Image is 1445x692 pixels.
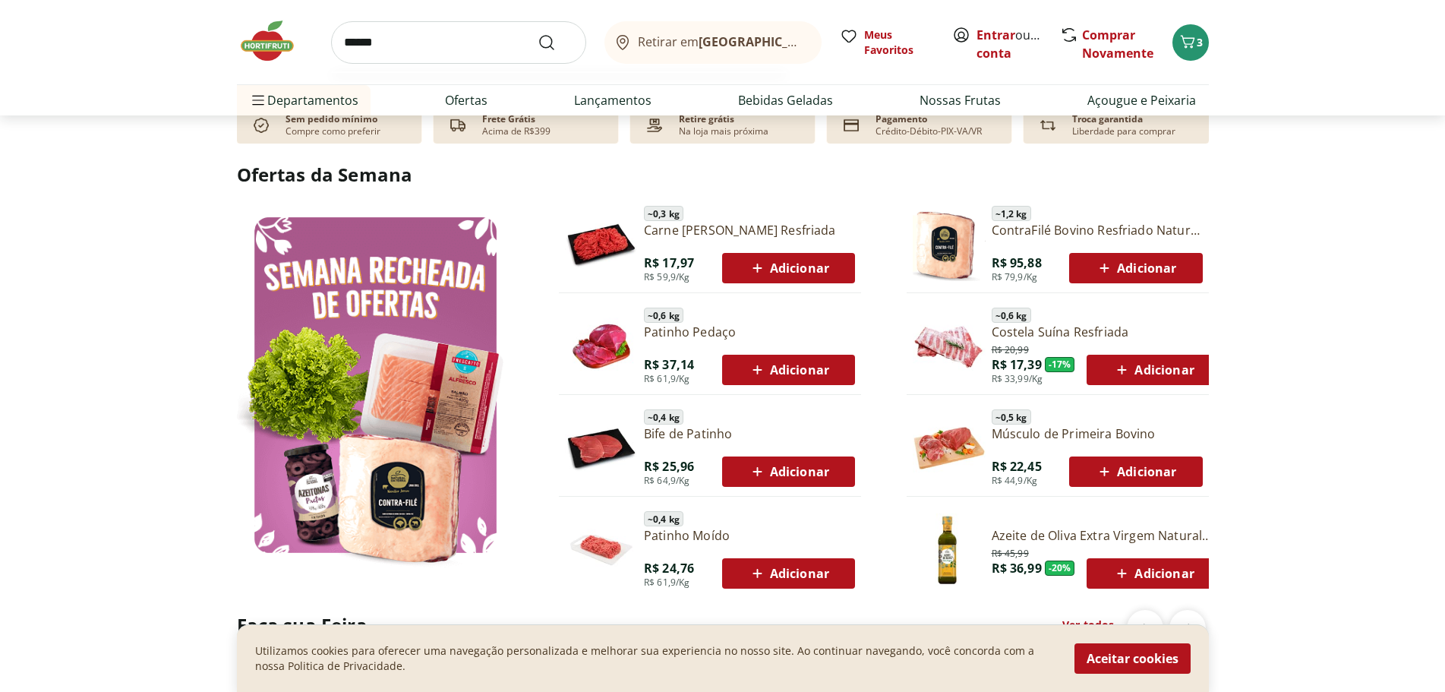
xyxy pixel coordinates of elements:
img: card [839,113,863,137]
span: R$ 37,14 [644,356,694,373]
p: Utilizamos cookies para oferecer uma navegação personalizada e melhorar sua experiencia no nosso ... [255,643,1056,674]
span: Retirar em [638,35,806,49]
button: Adicionar [1069,253,1202,283]
img: Patinho Moído [565,513,638,586]
button: next [1169,610,1206,646]
h2: Ofertas da Semana [237,162,1209,188]
button: previous [1127,610,1163,646]
a: Criar conta [976,27,1060,62]
span: ~ 0,6 kg [644,308,683,323]
b: [GEOGRAPHIC_DATA]/[GEOGRAPHIC_DATA] [699,33,954,50]
button: Adicionar [722,355,855,385]
button: Adicionar [1069,457,1202,487]
a: Carne [PERSON_NAME] Resfriada [644,222,855,239]
img: Costela Suína Resfriada [913,310,986,383]
p: Na loja mais próxima [679,125,768,137]
p: Troca garantida [1072,113,1143,125]
button: Retirar em[GEOGRAPHIC_DATA]/[GEOGRAPHIC_DATA] [604,21,822,64]
img: Bife de Patinho [565,412,638,485]
span: R$ 17,97 [644,254,694,271]
a: Bebidas Geladas [738,91,833,109]
span: R$ 61,9/Kg [644,373,690,385]
span: ~ 0,4 kg [644,511,683,526]
a: Patinho Pedaço [644,324,855,340]
p: Acima de R$399 [482,125,551,137]
span: Adicionar [748,564,829,583]
span: Adicionar [1112,361,1194,379]
span: ou [976,26,1044,62]
a: Comprar Novamente [1082,27,1153,62]
a: ContraFilé Bovino Resfriado Natural Da Terra [992,222,1203,239]
a: Açougue e Peixaria [1087,91,1196,109]
span: - 17 % [1045,357,1075,372]
img: Músculo de Primeira Bovino [913,412,986,485]
p: Sem pedido mínimo [286,113,377,125]
img: Azeite de Oliva Extra Virgem Natural da Terra 500ml [913,513,986,586]
span: ~ 0,4 kg [644,409,683,425]
span: ~ 0,6 kg [992,308,1031,323]
img: Hortifruti [237,18,313,64]
span: Adicionar [748,259,829,277]
a: Nossas Frutas [920,91,1001,109]
button: Adicionar [1087,558,1219,589]
span: Departamentos [249,82,358,118]
span: R$ 36,99 [992,560,1042,577]
span: R$ 44,9/Kg [992,475,1038,487]
a: Ver todos [1062,618,1114,633]
span: R$ 59,9/Kg [644,271,690,283]
a: Patinho Moído [644,527,855,544]
span: Adicionar [1112,564,1194,583]
p: Pagamento [876,113,927,125]
img: Patinho Pedaço [565,310,638,383]
span: R$ 22,45 [992,458,1042,475]
span: ~ 0,5 kg [992,409,1031,425]
span: R$ 45,99 [992,545,1029,560]
a: Costela Suína Resfriada [992,324,1220,340]
a: Músculo de Primeira Bovino [992,425,1203,442]
img: Devolução [1036,113,1060,137]
h2: Faça sua Feira [237,613,368,637]
span: R$ 25,96 [644,458,694,475]
button: Adicionar [722,558,855,589]
a: Entrar [976,27,1015,43]
span: Adicionar [1095,259,1176,277]
img: payment [642,113,667,137]
button: Aceitar cookies [1074,643,1191,674]
span: R$ 33,99/Kg [992,373,1043,385]
button: Adicionar [722,457,855,487]
p: Liberdade para comprar [1072,125,1175,137]
button: Menu [249,82,267,118]
span: R$ 20,99 [992,341,1029,356]
span: R$ 24,76 [644,560,694,577]
span: Adicionar [748,361,829,379]
img: Carne Moída Bovina Resfriada [565,208,638,281]
img: truck [446,113,470,137]
p: Crédito-Débito-PIX-VA/VR [876,125,982,137]
button: Adicionar [1087,355,1219,385]
span: R$ 95,88 [992,254,1042,271]
span: ~ 0,3 kg [644,206,683,221]
span: Adicionar [748,463,829,481]
span: ~ 1,2 kg [992,206,1031,221]
img: check [249,113,273,137]
a: Lançamentos [574,91,652,109]
a: Azeite de Oliva Extra Virgem Natural Da Terra 500ml [992,527,1220,544]
span: R$ 17,39 [992,356,1042,373]
img: Ver todos [237,200,514,570]
button: Submit Search [538,33,574,52]
p: Retire grátis [679,113,734,125]
input: search [331,21,586,64]
p: Compre como preferir [286,125,380,137]
span: R$ 79,9/Kg [992,271,1038,283]
a: Meus Favoritos [840,27,934,58]
span: R$ 64,9/Kg [644,475,690,487]
span: Meus Favoritos [864,27,934,58]
a: Bife de Patinho [644,425,855,442]
p: Frete Grátis [482,113,535,125]
span: R$ 61,9/Kg [644,577,690,589]
span: - 20 % [1045,561,1075,576]
span: 3 [1197,35,1203,49]
a: Ofertas [445,91,487,109]
button: Carrinho [1172,24,1209,61]
span: Adicionar [1095,463,1176,481]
